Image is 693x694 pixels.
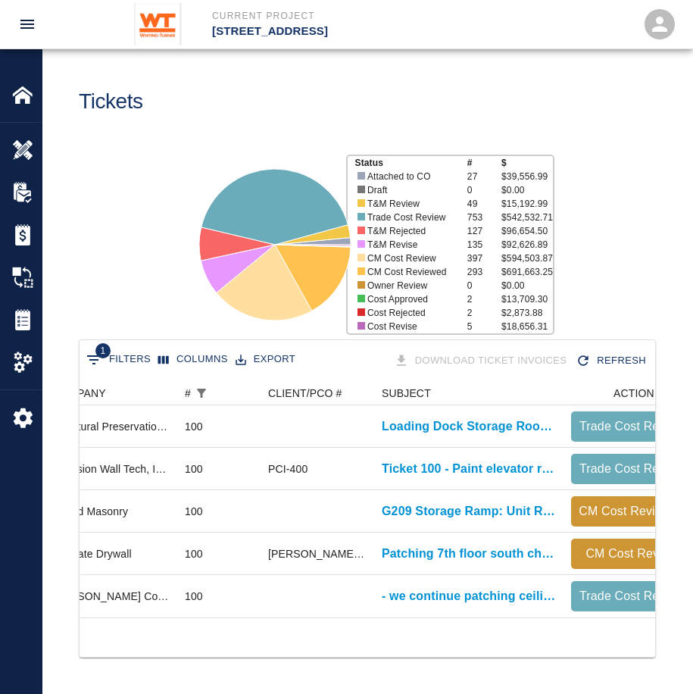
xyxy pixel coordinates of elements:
div: 100 [185,419,203,434]
p: Cost Rejected [367,306,457,320]
div: 100 [185,461,203,477]
p: Cost Revise [367,320,457,333]
p: CM Cost Review [577,545,686,563]
p: Owner Review [367,279,457,292]
p: Cost Approved [367,292,457,306]
p: 27 [467,170,501,183]
p: Current Project [212,9,429,23]
p: T&M Revise [367,238,457,252]
p: $2,873.88 [501,306,553,320]
p: Trade Cost Review [577,460,686,478]
div: Tickets download in groups of 15 [391,348,573,374]
p: 293 [467,265,501,279]
p: $ [501,156,553,170]
p: 397 [467,252,501,265]
div: Jason to Confirm PCI [268,546,367,561]
button: Sort [212,383,233,404]
h1: Tickets [79,89,143,114]
div: 100 [185,504,203,519]
div: SUBJECT [382,381,431,405]
p: Trade Cost Review [577,417,686,436]
p: T&M Review [367,197,457,211]
div: Tri State Drywall [52,546,132,561]
p: Status [355,156,467,170]
p: CM Cost Review [367,252,457,265]
p: $96,654.50 [501,224,553,238]
p: 127 [467,224,501,238]
button: Show filters [191,383,212,404]
div: 100 [185,546,203,561]
a: G209 Storage Ramp: Unit Rate infill:18 CMU Infill above 10 feet:... [382,502,556,520]
a: - we continue patching ceiling holes and columns at level... [382,587,556,605]
p: Trade Cost Review [577,587,686,605]
a: Loading Dock Storage Room Repairs [382,417,556,436]
p: $13,709.30 [501,292,553,306]
div: Precision Wall Tech, Inc. [52,461,170,477]
div: Refresh the list [573,348,652,374]
p: $39,556.99 [501,170,553,183]
p: [STREET_ADDRESS] [212,23,429,40]
p: $18,656.31 [501,320,553,333]
p: Attached to CO [367,170,457,183]
div: ACTION [613,381,654,405]
img: Whiting-Turner [134,3,182,45]
p: Draft [367,183,457,197]
div: Hardesty Concrete Construction [52,589,170,604]
span: 1 [95,343,111,358]
div: COMPANY [52,381,106,405]
button: Refresh [573,348,652,374]
button: Export [232,348,299,371]
p: $542,532.71 [501,211,553,224]
button: open drawer [9,6,45,42]
a: Patching 7th floor south changes to plumbing above ceiling [382,545,556,563]
p: # [467,156,501,170]
p: 2 [467,306,501,320]
div: CLIENT/PCO # [268,381,342,405]
p: $0.00 [501,183,553,197]
p: T&M Rejected [367,224,457,238]
p: CM Cost Reviewed [367,265,457,279]
div: SUBJECT [374,381,563,405]
p: CM Cost Reviewed [577,502,686,520]
p: 49 [467,197,501,211]
p: 5 [467,320,501,333]
p: $92,626.89 [501,238,553,252]
div: # [185,381,191,405]
div: Structural Preservation Systems, LLC [52,419,170,434]
p: $0.00 [501,279,553,292]
p: 0 [467,183,501,197]
p: 2 [467,292,501,306]
p: $691,663.25 [501,265,553,279]
button: Select columns [155,348,232,371]
p: $15,192.99 [501,197,553,211]
button: Show filters [83,348,155,372]
p: 753 [467,211,501,224]
div: PCI-400 [268,461,307,477]
div: COMPANY [45,381,177,405]
iframe: Chat Widget [617,621,693,694]
div: 1 active filter [191,383,212,404]
p: $594,503.87 [501,252,553,265]
p: Trade Cost Review [367,211,457,224]
div: CLIENT/PCO # [261,381,374,405]
div: # [177,381,261,405]
div: 100 [185,589,203,604]
div: United Masonry [52,504,128,519]
p: 135 [467,238,501,252]
p: 0 [467,279,501,292]
a: Ticket 100 - Paint elevator returns on 2nd floor [382,460,556,478]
